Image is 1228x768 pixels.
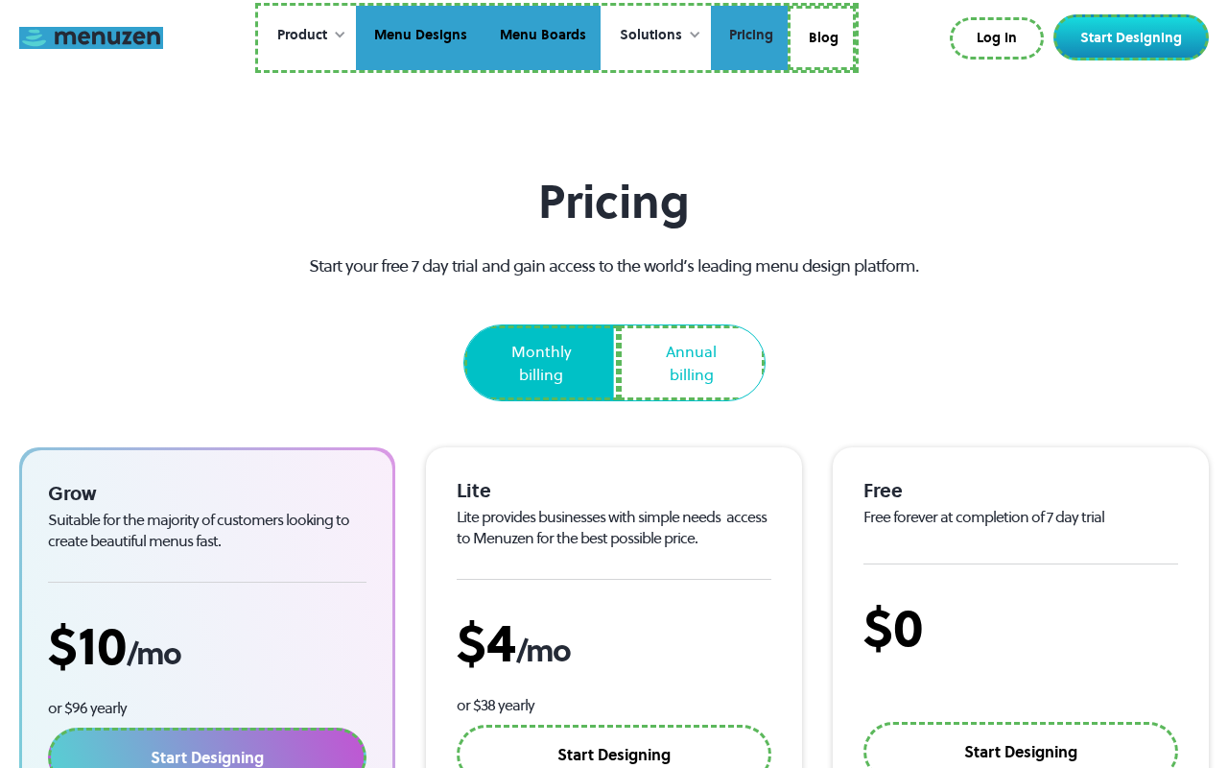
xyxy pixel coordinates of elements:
[127,633,180,675] span: /mo
[48,510,366,551] div: Suitable for the majority of customers looking to create beautiful menus fast.
[863,595,1178,660] div: $0
[48,613,366,678] div: $
[457,611,771,675] div: $
[645,340,739,386] div: Annual billing
[620,25,682,46] div: Solutions
[490,340,593,386] div: Monthly billing
[277,25,327,46] div: Product
[863,478,1178,503] div: Free
[275,175,954,229] h1: Pricing
[457,478,771,503] div: Lite
[258,6,356,65] div: Product
[1053,14,1209,60] a: Start Designing
[48,698,366,719] div: or $96 yearly
[275,252,954,278] p: Start your free 7 day trial and gain access to the world’s leading menu design platform.
[950,17,1044,60] a: Log In
[863,507,1178,528] div: Free forever at completion of 7 day trial
[48,481,366,506] div: Grow
[457,507,771,548] div: Lite provides businesses with simple needs access to Menuzen for the best possible price.
[601,6,711,65] div: Solutions
[486,606,516,680] span: 4
[482,6,601,71] a: Menu Boards
[788,6,856,71] a: Blog
[78,609,127,683] span: 10
[711,6,788,71] a: Pricing
[356,6,482,71] a: Menu Designs
[457,695,771,716] div: or $38 yearly
[516,630,570,672] span: /mo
